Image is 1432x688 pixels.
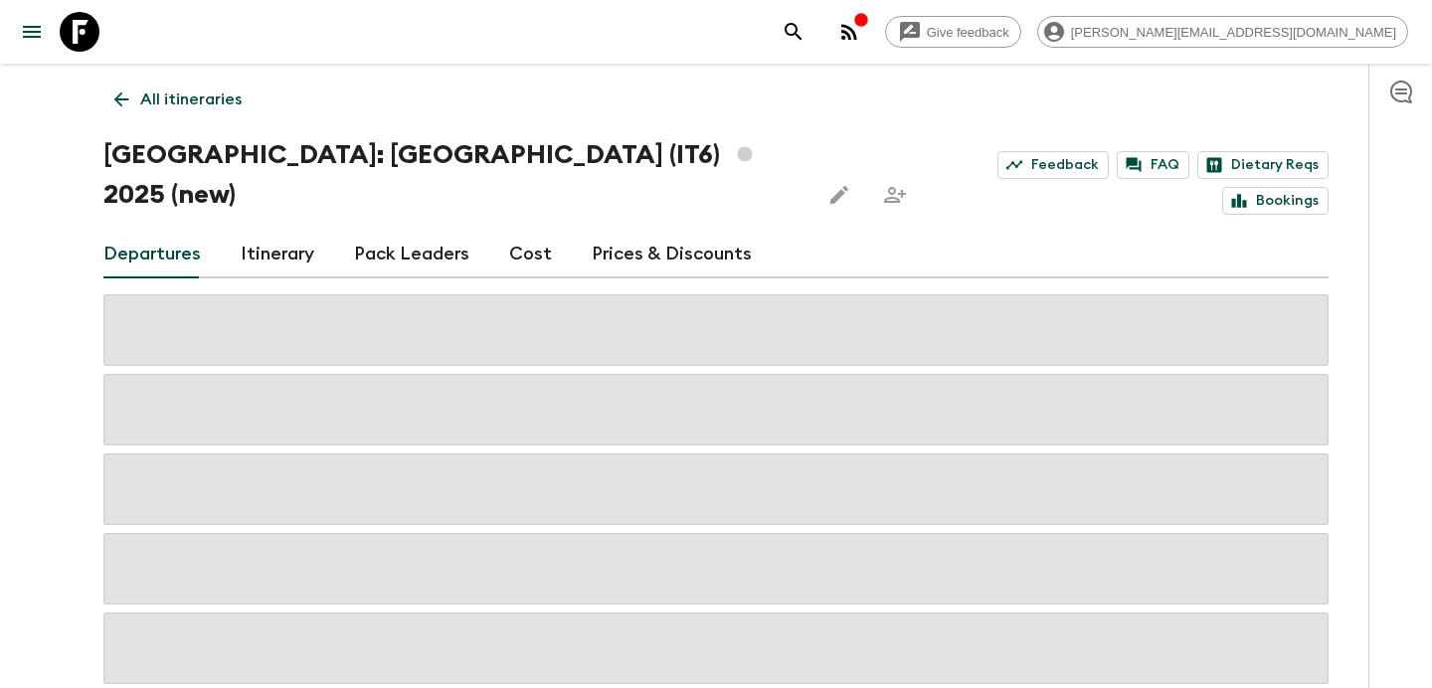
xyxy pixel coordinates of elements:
a: Dietary Reqs [1197,151,1329,179]
span: Share this itinerary [875,175,915,215]
button: Edit this itinerary [819,175,859,215]
button: menu [12,12,52,52]
a: Pack Leaders [354,231,469,278]
a: Feedback [997,151,1109,179]
a: FAQ [1117,151,1189,179]
a: Give feedback [885,16,1021,48]
h1: [GEOGRAPHIC_DATA]: [GEOGRAPHIC_DATA] (IT6) 2025 (new) [103,135,804,215]
p: All itineraries [140,87,242,111]
a: Itinerary [241,231,314,278]
a: Cost [509,231,552,278]
a: Bookings [1222,187,1329,215]
span: [PERSON_NAME][EMAIL_ADDRESS][DOMAIN_NAME] [1060,25,1407,40]
span: Give feedback [916,25,1020,40]
button: search adventures [774,12,813,52]
a: All itineraries [103,80,253,119]
a: Prices & Discounts [592,231,752,278]
a: Departures [103,231,201,278]
div: [PERSON_NAME][EMAIL_ADDRESS][DOMAIN_NAME] [1037,16,1408,48]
